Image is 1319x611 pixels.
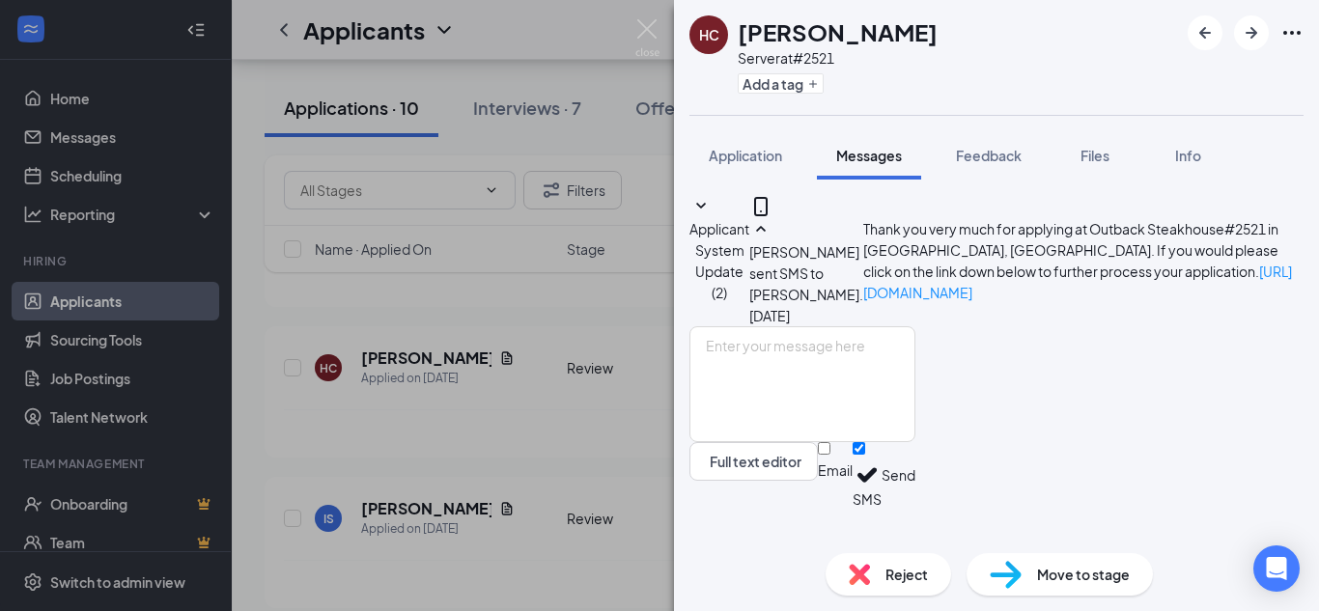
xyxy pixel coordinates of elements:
[853,460,882,489] svg: Checkmark
[689,195,713,218] svg: SmallChevronDown
[1037,564,1130,585] span: Move to stage
[689,220,749,301] span: Applicant System Update (2)
[738,15,938,48] h1: [PERSON_NAME]
[853,489,882,509] div: SMS
[689,195,749,303] button: SmallChevronDownApplicant System Update (2)
[1234,15,1269,50] button: ArrowRight
[749,305,790,326] span: [DATE]
[1253,545,1300,592] div: Open Intercom Messenger
[738,73,824,94] button: PlusAdd a tag
[853,442,865,455] input: SMS
[738,48,938,68] div: Server at #2521
[1280,21,1304,44] svg: Ellipses
[956,147,1022,164] span: Feedback
[1188,15,1222,50] button: ArrowLeftNew
[749,195,772,218] svg: MobileSms
[818,460,853,480] div: Email
[1175,147,1201,164] span: Info
[818,442,830,455] input: Email
[836,147,902,164] span: Messages
[1240,21,1263,44] svg: ArrowRight
[709,147,782,164] span: Application
[1193,21,1217,44] svg: ArrowLeftNew
[749,218,772,241] svg: SmallChevronUp
[1080,147,1109,164] span: Files
[699,25,719,44] div: HC
[807,78,819,90] svg: Plus
[882,442,915,509] button: Send
[689,442,818,481] button: Full text editorPen
[885,564,928,585] span: Reject
[863,220,1292,301] span: Thank you very much for applying at Outback Steakhouse#2521 in [GEOGRAPHIC_DATA], [GEOGRAPHIC_DAT...
[749,243,863,303] span: [PERSON_NAME] sent SMS to [PERSON_NAME].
